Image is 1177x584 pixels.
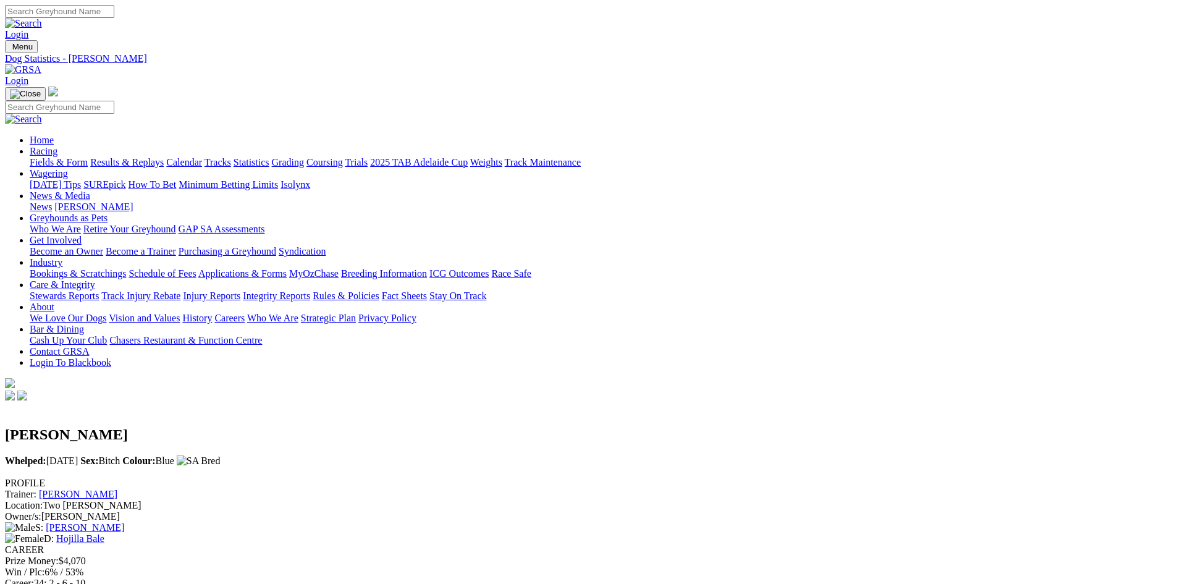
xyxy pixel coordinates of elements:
[5,522,35,533] img: Male
[5,53,1172,64] a: Dog Statistics - [PERSON_NAME]
[30,279,95,290] a: Care & Integrity
[5,391,15,400] img: facebook.svg
[5,567,44,577] span: Win / Plc:
[5,455,46,466] b: Whelped:
[289,268,339,279] a: MyOzChase
[30,257,62,268] a: Industry
[272,157,304,167] a: Grading
[30,224,1172,235] div: Greyhounds as Pets
[5,511,1172,522] div: [PERSON_NAME]
[30,179,81,190] a: [DATE] Tips
[30,246,103,256] a: Become an Owner
[279,246,326,256] a: Syndication
[243,290,310,301] a: Integrity Reports
[5,426,1172,443] h2: [PERSON_NAME]
[30,302,54,312] a: About
[30,224,81,234] a: Who We Are
[106,246,176,256] a: Become a Trainer
[5,511,41,522] span: Owner/s:
[80,455,98,466] b: Sex:
[166,157,202,167] a: Calendar
[306,157,343,167] a: Coursing
[30,335,107,345] a: Cash Up Your Club
[5,40,38,53] button: Toggle navigation
[5,64,41,75] img: GRSA
[10,89,41,99] img: Close
[30,313,106,323] a: We Love Our Dogs
[30,346,89,357] a: Contact GRSA
[370,157,468,167] a: 2025 TAB Adelaide Cup
[179,246,276,256] a: Purchasing a Greyhound
[39,489,117,499] a: [PERSON_NAME]
[183,290,240,301] a: Injury Reports
[30,201,1172,213] div: News & Media
[341,268,427,279] a: Breeding Information
[83,179,125,190] a: SUREpick
[30,168,68,179] a: Wagering
[54,201,133,212] a: [PERSON_NAME]
[5,522,43,533] span: S:
[5,87,46,101] button: Toggle navigation
[109,335,262,345] a: Chasers Restaurant & Function Centre
[5,75,28,86] a: Login
[30,146,57,156] a: Racing
[5,533,54,544] span: D:
[214,313,245,323] a: Careers
[90,157,164,167] a: Results & Replays
[5,18,42,29] img: Search
[30,135,54,145] a: Home
[30,290,1172,302] div: Care & Integrity
[505,157,581,167] a: Track Maintenance
[429,290,486,301] a: Stay On Track
[17,391,27,400] img: twitter.svg
[5,378,15,388] img: logo-grsa-white.png
[429,268,489,279] a: ICG Outcomes
[30,357,111,368] a: Login To Blackbook
[30,235,82,245] a: Get Involved
[46,522,124,533] a: [PERSON_NAME]
[48,87,58,96] img: logo-grsa-white.png
[5,500,43,510] span: Location:
[30,268,126,279] a: Bookings & Scratchings
[182,313,212,323] a: History
[281,179,310,190] a: Isolynx
[5,478,1172,489] div: PROFILE
[30,268,1172,279] div: Industry
[122,455,155,466] b: Colour:
[30,179,1172,190] div: Wagering
[5,544,1172,556] div: CAREER
[5,500,1172,511] div: Two [PERSON_NAME]
[470,157,502,167] a: Weights
[198,268,287,279] a: Applications & Forms
[30,324,84,334] a: Bar & Dining
[5,567,1172,578] div: 6% / 53%
[5,489,36,499] span: Trainer:
[30,213,108,223] a: Greyhounds as Pets
[382,290,427,301] a: Fact Sheets
[129,268,196,279] a: Schedule of Fees
[101,290,180,301] a: Track Injury Rebate
[5,556,59,566] span: Prize Money:
[122,455,174,466] span: Blue
[301,313,356,323] a: Strategic Plan
[491,268,531,279] a: Race Safe
[30,157,1172,168] div: Racing
[5,29,28,40] a: Login
[205,157,231,167] a: Tracks
[109,313,180,323] a: Vision and Values
[247,313,298,323] a: Who We Are
[30,246,1172,257] div: Get Involved
[5,114,42,125] img: Search
[179,224,265,234] a: GAP SA Assessments
[30,290,99,301] a: Stewards Reports
[56,533,104,544] a: Hojilla Bale
[5,556,1172,567] div: $4,070
[129,179,177,190] a: How To Bet
[30,157,88,167] a: Fields & Form
[30,313,1172,324] div: About
[358,313,416,323] a: Privacy Policy
[313,290,379,301] a: Rules & Policies
[30,201,52,212] a: News
[5,101,114,114] input: Search
[179,179,278,190] a: Minimum Betting Limits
